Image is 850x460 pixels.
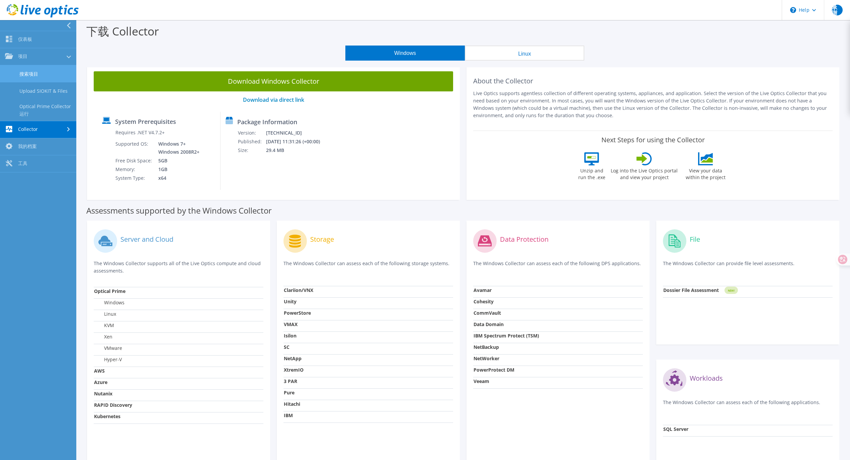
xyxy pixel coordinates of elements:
strong: Kubernetes [94,413,120,419]
a: Download Windows Collector [94,71,453,91]
strong: NetApp [284,355,302,362]
strong: VMAX [284,321,297,327]
p: The Windows Collector supports all of the Live Optics compute and cloud assessments. [94,260,263,275]
tspan: NEW! [728,289,735,292]
strong: IBM Spectrum Protect (TSM) [474,332,539,339]
label: View your data within the project [681,165,730,181]
label: Log into the Live Optics portal and view your project [610,165,678,181]
label: Package Information [237,119,297,125]
td: 5GB [153,156,201,165]
label: Windows [94,299,124,306]
svg: \n [790,7,796,13]
strong: Data Domain [474,321,504,327]
td: Published: [238,137,266,146]
label: Server and Cloud [120,236,173,243]
strong: Pure [284,389,294,396]
label: Hyper-V [94,356,122,363]
button: Windows [345,46,465,61]
p: The Windows Collector can provide file level assessments. [663,260,833,274]
strong: Cohesity [474,298,494,305]
label: Storage [310,236,334,243]
span: 承謝 [832,5,843,15]
td: [TECHNICAL_ID] [266,129,329,137]
h2: About the Collector [473,77,833,85]
label: Unzip and run the .exe [576,165,607,181]
button: Linux [465,46,584,61]
label: Linux [94,311,116,317]
td: 1GB [153,165,201,174]
td: Free Disk Space: [115,156,153,165]
td: x64 [153,174,201,182]
p: The Windows Collector can assess each of the following storage systems. [283,260,453,274]
label: 下载 Collector [86,23,159,39]
strong: PowerStore [284,310,311,316]
strong: 3 PAR [284,378,297,384]
strong: Hitachi [284,401,300,407]
p: The Windows Collector can assess each of the following applications. [663,399,833,412]
label: Next Steps for using the Collector [601,136,705,144]
label: Workloads [690,375,723,382]
strong: NetWorker [474,355,499,362]
strong: Optical Prime [94,288,125,294]
td: System Type: [115,174,153,182]
p: The Windows Collector can assess each of the following DPS applications. [473,260,643,274]
strong: SQL Server [663,426,688,432]
label: KVM [94,322,114,329]
label: System Prerequisites [115,118,176,125]
strong: Clariion/VNX [284,287,313,293]
td: Version: [238,129,266,137]
strong: Dossier File Assessment [663,287,719,293]
strong: SC [284,344,289,350]
label: VMware [94,345,122,352]
label: Xen [94,333,112,340]
strong: Azure [94,379,107,385]
strong: CommVault [474,310,501,316]
td: [DATE] 11:31:26 (+00:00) [266,137,329,146]
strong: PowerProtect DM [474,367,514,373]
td: Size: [238,146,266,155]
strong: Veeam [474,378,489,384]
strong: IBM [284,412,293,418]
label: Requires .NET V4.7.2+ [115,129,165,136]
td: 29.4 MB [266,146,329,155]
strong: NetBackup [474,344,499,350]
strong: Isilon [284,332,296,339]
strong: Nutanix [94,390,112,397]
strong: XtremIO [284,367,304,373]
a: Download via direct link [243,96,304,103]
label: Data Protection [500,236,548,243]
strong: Avamar [474,287,492,293]
p: Live Optics supports agentless collection of different operating systems, appliances, and applica... [473,90,833,119]
label: File [690,236,700,243]
strong: AWS [94,368,105,374]
strong: RAPID Discovery [94,402,132,408]
td: Supported OS: [115,140,153,156]
td: Windows 7+ Windows 2008R2+ [153,140,201,156]
label: Assessments supported by the Windows Collector [86,207,272,214]
td: Memory: [115,165,153,174]
strong: Unity [284,298,296,305]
